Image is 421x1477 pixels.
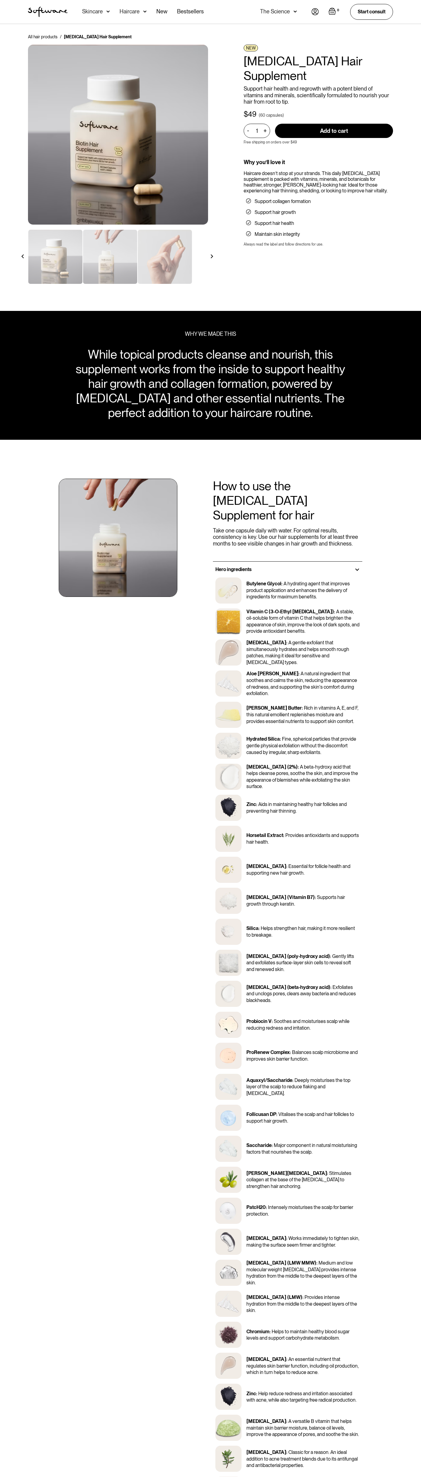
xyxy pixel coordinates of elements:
[246,1418,359,1437] p: A versatile B vitamin that helps maintain skin barrier moisture, balance oil levels, improve the ...
[244,54,393,83] h1: [MEDICAL_DATA] Hair Supplement
[246,1018,272,1024] p: Probiocin V
[244,140,297,144] p: Free shipping on orders over $49
[246,1391,357,1403] p: Help reduce redness and irritation associated with acne, while also targeting free radical produc...
[246,984,356,1003] p: Exfoliates and unclogs pores, clears away bacteria and reduces blackheads.
[246,1170,327,1176] p: [PERSON_NAME][MEDICAL_DATA]
[246,198,391,205] li: Support collagen formation
[246,1449,358,1468] p: Classic for a reason. An ideal addition to acne treatment blends due to its antifungal and antiba...
[246,984,330,990] p: [MEDICAL_DATA] (beta-hydroxy acid)
[246,764,358,790] p: A beta-hydroxy acid that helps cleanse pores, soothe the skin, and improve the appearance of blem...
[294,9,297,15] img: arrow down
[246,1356,359,1375] p: An essential nutrient that regulates skin barrier function, including oil production, which in tu...
[246,1111,354,1124] p: Vitalises the scalp and hair follicles to support hair growth.
[286,640,287,646] p: :
[82,9,103,15] div: Skincare
[246,832,359,845] p: Provides antioxidants and supports hair health.
[272,1142,273,1148] p: :
[260,9,290,15] div: The Science
[290,1049,291,1055] p: :
[292,1077,294,1083] p: :
[246,1260,357,1286] p: Medium and low molecular weight [MEDICAL_DATA] provides intense hydration from the middle to the ...
[262,127,268,134] div: +
[246,1329,270,1334] p: Chromium
[246,1329,350,1341] p: Helps to maintain healthy blood sugar levels and support carbohydrate metabolism.
[246,925,259,931] p: Silica
[143,9,147,15] img: arrow down
[298,671,300,677] p: :
[256,1391,257,1396] p: :
[246,801,256,807] p: Zinc
[286,1418,287,1424] p: :
[246,1204,266,1210] p: PatcH20
[246,1235,359,1248] p: Works immediately to tighten skin, making the surface seem firmer and tighter.
[210,254,214,258] img: arrow right
[329,8,340,16] a: Open cart
[246,640,349,665] p: A gentle exfoliant that simultaneously hydrates and helps smooth rough patches, making it ideal f...
[244,242,393,246] div: Always read the label and follow directions for use.
[246,1049,358,1062] p: Balances scalp microbiome and improves skin barrier function.
[246,1142,357,1155] p: Major component in natural moisturising factors that nourishes the scalp.
[334,609,335,615] p: :
[246,1018,350,1031] p: Soothes and moisturises scalp while reducing redness and irritation.
[302,705,303,711] p: :
[106,9,110,15] img: arrow down
[259,112,284,118] div: (60 capsules)
[316,1260,318,1266] p: :
[327,1170,328,1176] p: :
[246,953,330,959] p: [MEDICAL_DATA] (poly-hydroxy acid)
[246,231,391,237] li: Maintain skin integrity
[246,832,283,838] p: Horsetail Extract
[283,832,284,838] p: :
[246,1356,286,1362] p: [MEDICAL_DATA]
[185,331,236,337] div: WHY WE MADE THIS
[28,7,68,17] img: Software Logo
[246,581,350,600] p: A hydrating agent that improves product application and enhances the delivery of ingredients for ...
[275,124,393,138] input: Add to cart
[246,1391,256,1396] p: Zinc
[120,9,140,15] div: Haircare
[246,863,286,869] p: [MEDICAL_DATA]
[246,736,356,755] p: Fine, spherical particles that provide gentle physical exfoliation without the discomfort caused ...
[244,45,258,51] div: NEW
[246,863,350,876] p: Essential for follicle health and supporting new hair growth.
[246,925,355,938] p: Helps strengthen hair, making it more resilient to breakage.
[246,1235,286,1241] p: [MEDICAL_DATA]
[272,1018,273,1024] p: :
[298,764,299,770] p: :
[246,801,347,814] p: Aids in maintaining healthy hair follicles and preventing hair thinning.
[244,159,393,166] div: Why you’ll love it
[246,736,280,742] p: Hydrated Silica
[246,1077,350,1096] p: Deeply moisturises the top layer of the scalp to reduce flaking and [MEDICAL_DATA].
[286,1235,287,1241] p: :
[28,34,57,40] a: All hair products
[246,220,391,226] li: Support hair health
[246,1170,351,1189] p: Stimulates collagen at the base of the [MEDICAL_DATA] to strengthen hair anchoring.
[246,1260,316,1266] p: [MEDICAL_DATA] (LMW MMW)
[280,736,281,742] p: :
[60,34,61,40] div: /
[256,801,257,807] p: :
[247,127,251,134] div: -
[246,581,281,587] p: Butylene Glycol
[246,671,357,696] p: A natural ingredient that soothes and calms the skin, reducing the appearance of redness, and sup...
[246,1294,302,1300] p: [MEDICAL_DATA] (LMW)
[246,1418,286,1424] p: [MEDICAL_DATA]
[302,1294,304,1300] p: :
[266,1204,267,1210] p: :
[246,1142,272,1148] p: Saccharide
[246,1449,286,1455] p: [MEDICAL_DATA]
[330,984,332,990] p: :
[246,1294,357,1313] p: Provides intense hydration from the middle to the deepest layers of the skin.
[336,8,340,13] div: 0
[213,479,362,522] h2: How to use the [MEDICAL_DATA] Supplement for hair
[259,925,260,931] p: :
[64,34,132,40] div: [MEDICAL_DATA] Hair Supplement
[315,894,316,900] p: :
[246,1204,353,1217] p: Intensely moisturises the scalp for barrier protection.
[66,347,355,420] div: While topical products cleanse and nourish, this supplement works from the inside to support heal...
[246,705,358,724] p: Rich in vitamins A, E, and F, this natural emollient replenishes moisture and provides essential ...
[244,170,393,194] div: Haircare doesn’t stop at your strands. This daily [MEDICAL_DATA] supplement is packed with vitami...
[246,609,334,615] p: Vitamin C (3-O-Ethyl [MEDICAL_DATA])
[215,566,252,572] h3: Hero ingredients
[246,705,302,711] p: [PERSON_NAME] Butter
